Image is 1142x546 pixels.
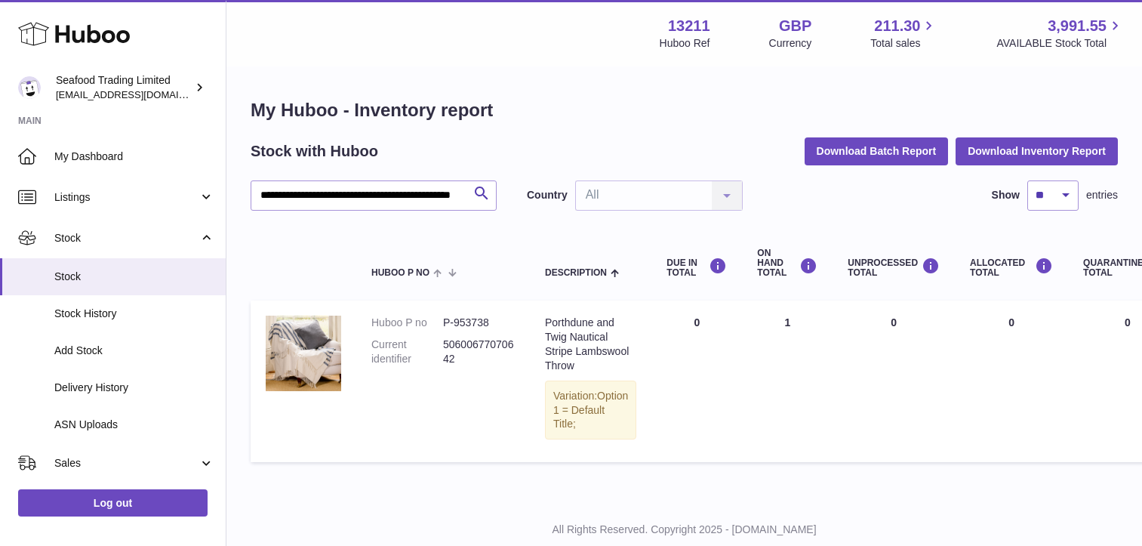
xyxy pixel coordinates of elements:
[545,381,636,440] div: Variation:
[874,16,920,36] span: 211.30
[251,141,378,162] h2: Stock with Huboo
[1048,16,1107,36] span: 3,991.55
[266,316,341,391] img: product image
[996,16,1124,51] a: 3,991.55 AVAILABLE Stock Total
[668,16,710,36] strong: 13211
[1125,316,1131,329] span: 0
[56,73,192,102] div: Seafood Trading Limited
[54,150,214,164] span: My Dashboard
[870,16,937,51] a: 211.30 Total sales
[54,307,214,321] span: Stock History
[54,270,214,284] span: Stock
[769,36,812,51] div: Currency
[955,301,1068,462] td: 0
[251,98,1118,122] h1: My Huboo - Inventory report
[54,418,214,432] span: ASN Uploads
[56,88,222,100] span: [EMAIL_ADDRESS][DOMAIN_NAME]
[553,390,628,430] span: Option 1 = Default Title;
[54,344,214,358] span: Add Stock
[1086,188,1118,202] span: entries
[371,338,443,366] dt: Current identifier
[956,137,1118,165] button: Download Inventory Report
[870,36,937,51] span: Total sales
[996,36,1124,51] span: AVAILABLE Stock Total
[742,301,833,462] td: 1
[371,316,443,330] dt: Huboo P no
[545,316,636,373] div: Porthdune and Twig Nautical Stripe Lambswool Throw
[992,188,1020,202] label: Show
[443,316,515,330] dd: P-953738
[239,523,1130,537] p: All Rights Reserved. Copyright 2025 - [DOMAIN_NAME]
[833,301,955,462] td: 0
[666,258,727,278] div: DUE IN TOTAL
[54,456,199,470] span: Sales
[970,258,1053,278] div: ALLOCATED Total
[805,137,949,165] button: Download Batch Report
[757,248,817,279] div: ON HAND Total
[54,231,199,245] span: Stock
[443,338,515,366] dd: 50600677070642
[545,268,607,278] span: Description
[848,258,940,278] div: UNPROCESSED Total
[54,381,214,395] span: Delivery History
[660,36,710,51] div: Huboo Ref
[779,16,811,36] strong: GBP
[54,190,199,205] span: Listings
[18,489,208,517] a: Log out
[371,268,429,278] span: Huboo P no
[18,76,41,99] img: online@rickstein.com
[527,188,568,202] label: Country
[651,301,742,462] td: 0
